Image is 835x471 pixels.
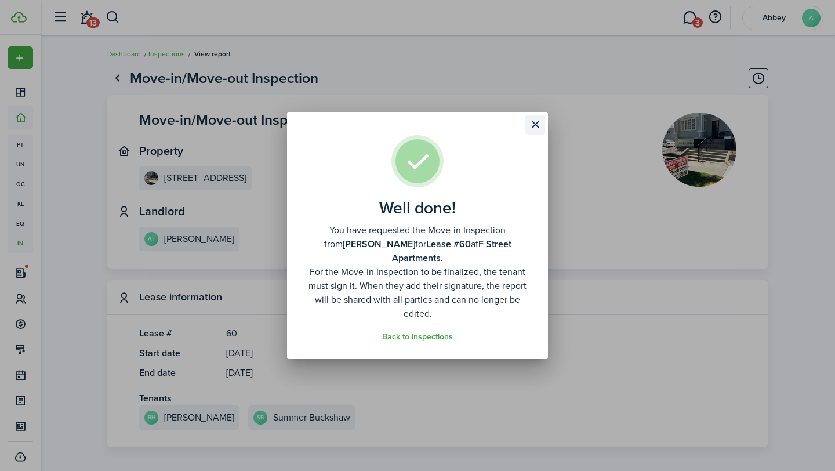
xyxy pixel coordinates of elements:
[379,199,456,218] well-done-title: Well done!
[426,237,471,251] b: Lease #60
[382,332,453,342] a: Back to inspections
[392,237,511,265] b: F Street Apartments.
[525,115,545,135] button: Close modal
[304,223,531,321] well-done-description: You have requested the Move-in Inspection from for at For the Move-In Inspection to be finalized,...
[343,237,415,251] b: [PERSON_NAME]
